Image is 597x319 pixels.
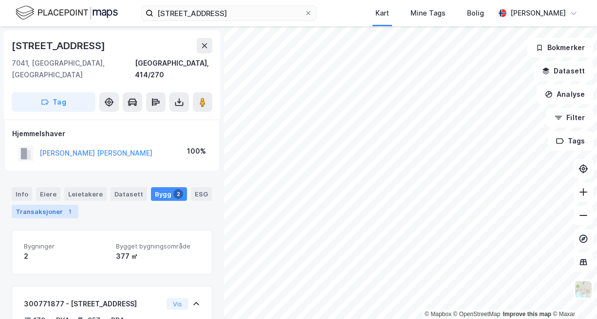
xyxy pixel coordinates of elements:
button: Bokmerker [527,38,593,57]
div: 100% [187,145,206,157]
iframe: Chat Widget [548,272,597,319]
div: 7041, [GEOGRAPHIC_DATA], [GEOGRAPHIC_DATA] [12,57,135,81]
a: Improve this map [503,311,551,318]
div: Bygg [151,187,187,201]
button: Datasett [534,61,593,81]
button: Vis [167,298,188,310]
div: 377 ㎡ [116,250,200,262]
span: Bygget bygningsområde [116,242,200,250]
button: Tag [12,92,95,112]
a: Mapbox [425,311,451,318]
div: [GEOGRAPHIC_DATA], 414/270 [135,57,212,81]
div: Kart [375,7,389,19]
div: [STREET_ADDRESS] [12,38,107,53]
div: [PERSON_NAME] [510,7,566,19]
div: Info [12,187,32,201]
button: Tags [548,131,593,151]
div: Hjemmelshaver [12,128,212,140]
img: logo.f888ab2527a4732fd821a326f86c7f29.svg [16,4,118,21]
div: 2 [173,189,183,199]
button: Filter [546,108,593,127]
div: Transaksjoner [12,205,78,218]
div: 300771877 - [STREET_ADDRESS] [24,298,163,310]
div: Leietakere [64,187,107,201]
div: Bolig [467,7,484,19]
span: Bygninger [24,242,108,250]
div: Eiere [36,187,60,201]
div: ESG [191,187,212,201]
div: 2 [24,250,108,262]
div: Mine Tags [410,7,446,19]
input: Søk på adresse, matrikkel, gårdeiere, leietakere eller personer [153,6,304,20]
div: Kontrollprogram for chat [548,272,597,319]
div: Datasett [111,187,147,201]
a: OpenStreetMap [453,311,501,318]
div: 1 [65,207,75,216]
button: Analyse [537,85,593,104]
